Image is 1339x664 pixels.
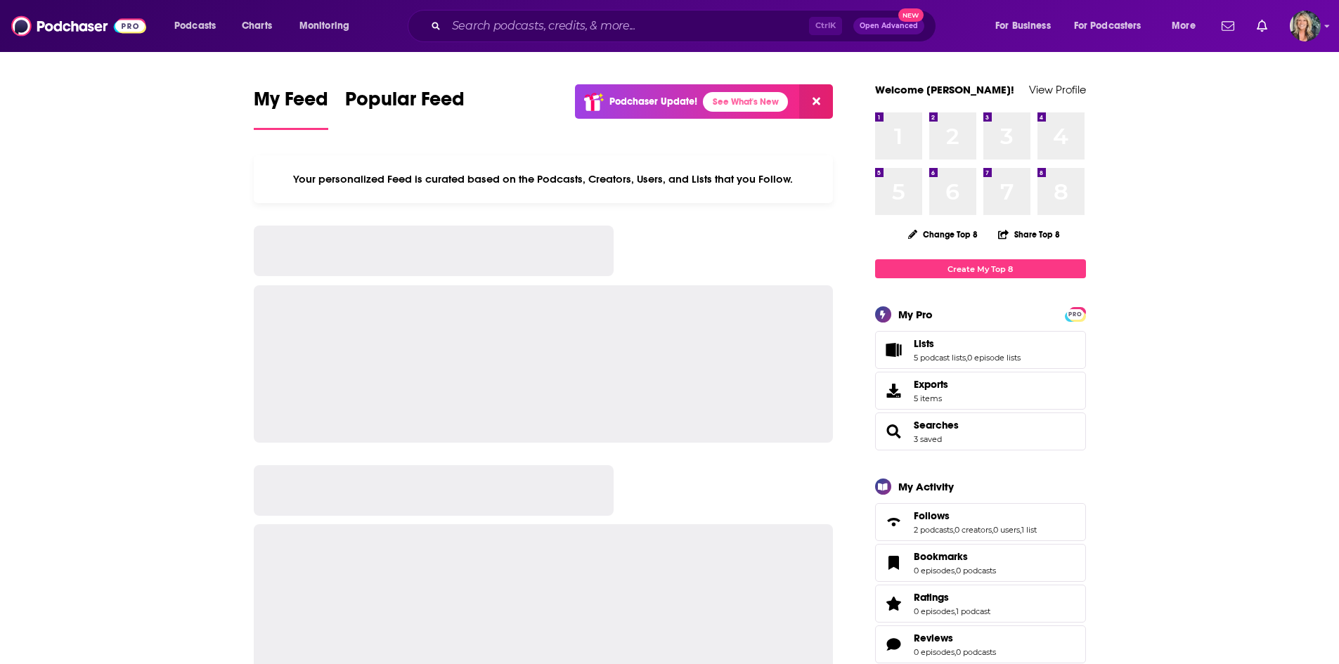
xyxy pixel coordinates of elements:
[254,87,328,119] span: My Feed
[914,550,996,563] a: Bookmarks
[914,550,968,563] span: Bookmarks
[967,353,1021,363] a: 0 episode lists
[174,16,216,36] span: Podcasts
[233,15,280,37] a: Charts
[1290,11,1321,41] img: User Profile
[914,566,955,575] a: 0 episodes
[914,509,950,522] span: Follows
[955,525,992,535] a: 0 creators
[914,525,953,535] a: 2 podcasts
[898,308,933,321] div: My Pro
[1172,16,1196,36] span: More
[898,480,954,493] div: My Activity
[609,96,697,108] p: Podchaser Update!
[809,17,842,35] span: Ctrl K
[914,337,934,350] span: Lists
[875,412,1086,450] span: Searches
[914,591,949,604] span: Ratings
[875,372,1086,410] a: Exports
[993,525,1020,535] a: 0 users
[956,647,996,657] a: 0 podcasts
[914,353,966,363] a: 5 podcast lists
[875,585,1086,623] span: Ratings
[914,632,996,644] a: Reviews
[1290,11,1321,41] span: Logged in as lisa.beech
[1216,14,1240,38] a: Show notifications dropdown
[1067,308,1084,319] a: PRO
[345,87,465,130] a: Popular Feed
[880,634,908,654] a: Reviews
[290,15,368,37] button: open menu
[914,591,990,604] a: Ratings
[1065,15,1162,37] button: open menu
[1020,525,1021,535] span: ,
[446,15,809,37] input: Search podcasts, credits, & more...
[880,594,908,613] a: Ratings
[955,566,956,575] span: ,
[242,16,272,36] span: Charts
[956,606,990,616] a: 1 podcast
[953,525,955,535] span: ,
[914,378,948,391] span: Exports
[956,566,996,575] a: 0 podcasts
[345,87,465,119] span: Popular Feed
[875,544,1086,582] span: Bookmarks
[11,13,146,39] img: Podchaser - Follow, Share and Rate Podcasts
[164,15,234,37] button: open menu
[703,92,788,112] a: See What's New
[1162,15,1213,37] button: open menu
[914,606,955,616] a: 0 episodes
[421,10,950,42] div: Search podcasts, credits, & more...
[880,422,908,441] a: Searches
[1029,83,1086,96] a: View Profile
[860,22,918,30] span: Open Advanced
[875,625,1086,663] span: Reviews
[992,525,993,535] span: ,
[1067,309,1084,320] span: PRO
[880,512,908,532] a: Follows
[914,419,959,431] a: Searches
[985,15,1068,37] button: open menu
[914,509,1037,522] a: Follows
[880,553,908,573] a: Bookmarks
[955,647,956,657] span: ,
[299,16,349,36] span: Monitoring
[875,259,1086,278] a: Create My Top 8
[1021,525,1037,535] a: 1 list
[853,18,924,34] button: Open AdvancedNew
[1074,16,1141,36] span: For Podcasters
[995,16,1051,36] span: For Business
[955,606,956,616] span: ,
[880,381,908,401] span: Exports
[875,331,1086,369] span: Lists
[914,632,953,644] span: Reviews
[914,434,942,444] a: 3 saved
[966,353,967,363] span: ,
[1251,14,1273,38] a: Show notifications dropdown
[914,393,948,403] span: 5 items
[875,503,1086,541] span: Follows
[914,337,1021,350] a: Lists
[1290,11,1321,41] button: Show profile menu
[880,340,908,360] a: Lists
[900,226,987,243] button: Change Top 8
[914,647,955,657] a: 0 episodes
[875,83,1014,96] a: Welcome [PERSON_NAME]!
[997,221,1061,248] button: Share Top 8
[898,8,924,22] span: New
[254,87,328,130] a: My Feed
[254,155,834,203] div: Your personalized Feed is curated based on the Podcasts, Creators, Users, and Lists that you Follow.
